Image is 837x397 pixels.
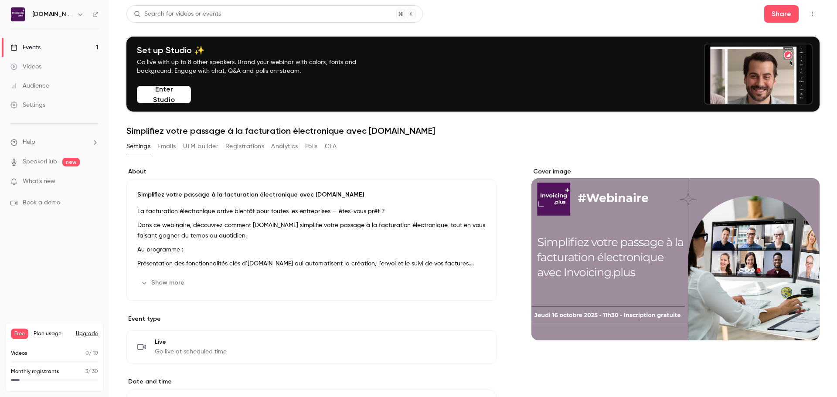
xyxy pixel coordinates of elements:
span: Go live at scheduled time [155,347,227,356]
button: Upgrade [76,330,98,337]
span: new [62,158,80,166]
label: Cover image [531,167,820,176]
a: SpeakerHub [23,157,57,166]
p: Videos [11,349,27,357]
p: / 10 [85,349,98,357]
h4: Set up Studio ✨ [137,45,377,55]
p: Go live with up to 8 other speakers. Brand your webinar with colors, fonts and background. Engage... [137,58,377,75]
button: Enter Studio [137,86,191,103]
div: Search for videos or events [134,10,221,19]
button: CTA [325,139,337,153]
p: Monthly registrants [11,368,59,376]
p: Présentation des fonctionnalités clés d’[DOMAIN_NAME] qui automatisent la création, l’envoi et le... [137,258,486,269]
div: Audience [10,81,49,90]
button: UTM builder [183,139,218,153]
button: Registrations [225,139,264,153]
div: Settings [10,101,45,109]
img: Invoicing.plus [11,7,25,21]
span: Book a demo [23,198,60,207]
div: Videos [10,62,41,71]
span: Free [11,329,28,339]
span: 0 [85,351,89,356]
h6: [DOMAIN_NAME] [32,10,73,19]
label: Date and time [126,377,497,386]
span: 3 [85,369,88,374]
label: About [126,167,497,176]
div: Events [10,43,41,52]
button: Settings [126,139,150,153]
button: Emails [157,139,176,153]
p: La facturation électronique arrive bientôt pour toutes les entreprises — êtes-vous prêt ? [137,206,486,217]
button: Polls [305,139,318,153]
button: Share [764,5,799,23]
p: Au programme : [137,244,486,255]
p: Event type [126,315,497,323]
p: Dans ce webinaire, découvrez comment [DOMAIN_NAME] simplifie votre passage à la facturation élect... [137,220,486,241]
section: Cover image [531,167,820,340]
li: help-dropdown-opener [10,138,99,147]
span: Live [155,338,227,346]
h1: Simplifiez votre passage à la facturation électronique avec [DOMAIN_NAME] [126,126,820,136]
p: / 30 [85,368,98,376]
span: Plan usage [34,330,71,337]
button: Analytics [271,139,298,153]
p: Simplifiez votre passage à la facturation électronique avec [DOMAIN_NAME] [137,190,486,199]
span: Help [23,138,35,147]
button: Show more [137,276,190,290]
span: What's new [23,177,55,186]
